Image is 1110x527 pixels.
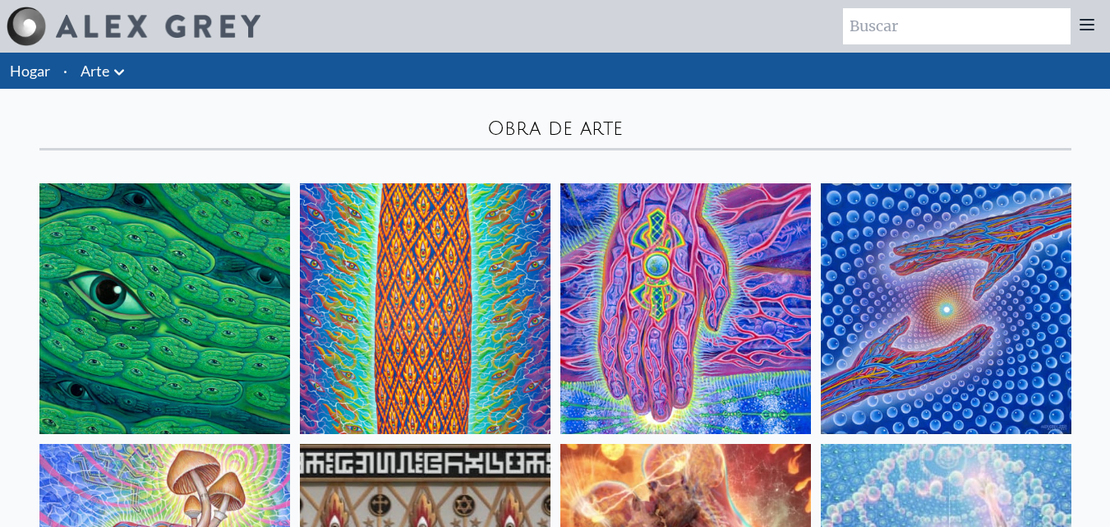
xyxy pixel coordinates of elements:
font: · [63,62,67,80]
a: Hogar [10,62,50,80]
a: Arte [81,59,109,82]
input: Buscar [843,8,1071,44]
font: Arte [81,62,109,80]
font: Obra de arte [487,118,623,139]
